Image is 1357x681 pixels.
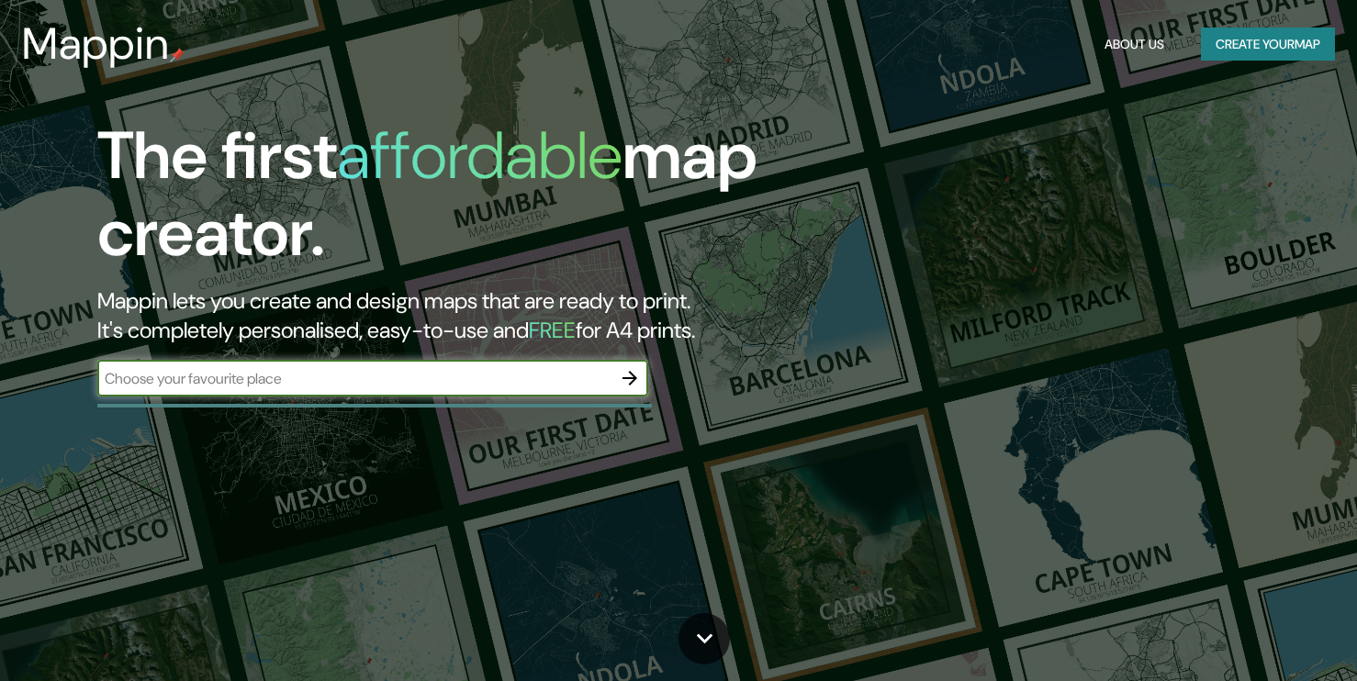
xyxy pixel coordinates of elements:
button: About Us [1097,28,1172,61]
img: mappin-pin [170,48,185,62]
h2: Mappin lets you create and design maps that are ready to print. It's completely personalised, eas... [97,286,776,345]
input: Choose your favourite place [97,368,611,389]
h3: Mappin [22,18,170,70]
button: Create yourmap [1201,28,1335,61]
h1: The first map creator. [97,117,776,286]
h1: affordable [337,113,622,198]
h5: FREE [529,316,576,344]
